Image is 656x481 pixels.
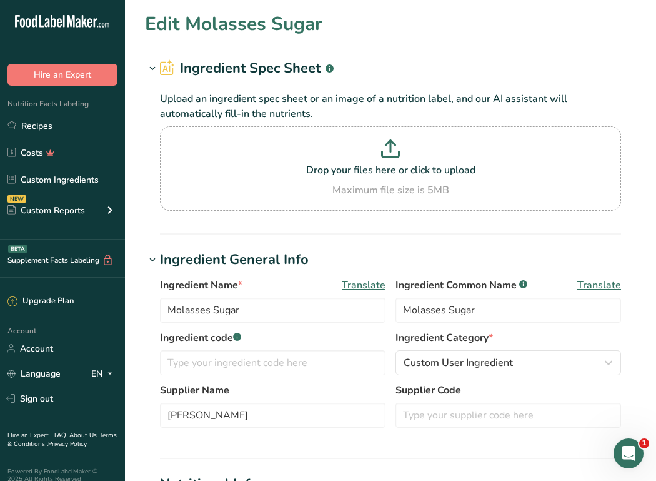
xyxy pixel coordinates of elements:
p: Drop your files here or click to upload [163,163,618,178]
label: Ingredient Category [395,330,621,345]
button: Hire an Expert [7,64,117,86]
h2: Ingredient Spec Sheet [160,58,334,79]
a: Privacy Policy [48,440,87,448]
div: NEW [7,195,26,203]
p: Upload an ingredient spec sheet or an image of a nutrition label, and our AI assistant will autom... [160,91,621,121]
span: Translate [342,278,385,293]
input: Type your supplier code here [395,403,621,428]
iframe: Intercom live chat [614,438,644,468]
label: Supplier Name [160,383,385,398]
span: Ingredient Name [160,278,242,293]
label: Ingredient code [160,330,385,345]
input: Type your supplier name here [160,403,385,428]
a: Hire an Expert . [7,431,52,440]
input: Type an alternate ingredient name if you have [395,298,621,323]
button: Custom User Ingredient [395,350,621,375]
a: About Us . [69,431,99,440]
span: Translate [577,278,621,293]
a: Language [7,363,61,385]
div: Maximum file size is 5MB [163,183,618,198]
h1: Edit Molasses Sugar [145,10,322,38]
input: Type your ingredient name here [160,298,385,323]
label: Supplier Code [395,383,621,398]
span: Custom User Ingredient [404,355,513,370]
input: Type your ingredient code here [160,350,385,375]
div: EN [91,366,117,381]
span: Ingredient Common Name [395,278,527,293]
div: Custom Reports [7,204,85,217]
div: Ingredient General Info [160,250,309,270]
a: FAQ . [54,431,69,440]
span: 1 [639,438,649,448]
div: Upgrade Plan [7,295,74,308]
a: Terms & Conditions . [7,431,117,448]
div: BETA [8,245,27,253]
